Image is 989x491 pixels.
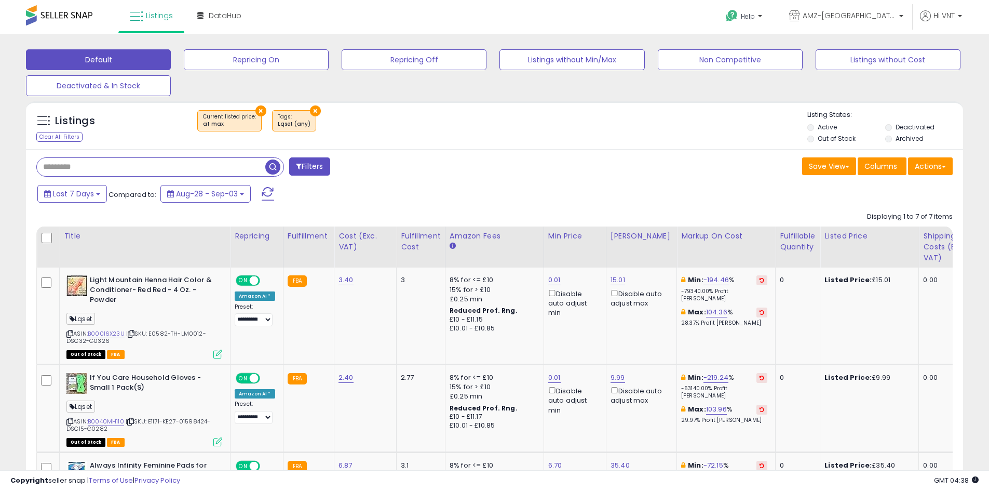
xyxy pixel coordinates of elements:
div: % [681,405,767,424]
button: × [255,105,266,116]
span: Current listed price : [203,113,256,128]
strong: Copyright [10,475,48,485]
b: Listed Price: [824,460,872,470]
span: Columns [864,161,897,171]
div: £9.99 [824,373,911,382]
div: Fulfillable Quantity [780,231,816,253]
div: % [681,461,767,480]
a: 0.01 [548,275,561,285]
div: £15.01 [824,275,911,285]
b: Listed Price: [824,373,872,382]
span: OFF [259,374,275,383]
small: FBA [288,275,307,287]
div: Title [64,231,226,242]
div: Clear All Filters [36,132,83,142]
p: -63140.00% Profit [PERSON_NAME] [681,385,767,400]
div: 0 [780,461,812,470]
div: Repricing [235,231,279,242]
b: Min: [688,460,703,470]
button: Filters [289,157,330,176]
div: £0.25 min [450,392,536,401]
a: Terms of Use [89,475,133,485]
div: Shipping Costs (Exc. VAT) [923,231,977,263]
div: Cost (Exc. VAT) [338,231,392,253]
button: Deactivated & In Stock [26,75,171,96]
a: B00016X23U [88,329,125,338]
b: Min: [688,373,703,382]
img: 61KU7EPi5ML._SL40_.jpg [66,275,87,296]
a: 104.36 [706,307,727,317]
div: 0.00 [923,461,973,470]
span: ON [237,276,250,285]
small: Amazon Fees. [450,242,456,251]
span: AMZ-[GEOGRAPHIC_DATA] [803,10,896,21]
span: Hi VNT [933,10,955,21]
b: Max: [688,404,706,414]
div: 15% for > £10 [450,285,536,295]
th: The percentage added to the cost of goods (COGS) that forms the calculator for Min & Max prices. [677,227,776,268]
span: | SKU: E1171-KE27-01598424-DSC15-G0282 [66,417,211,433]
span: Help [741,12,755,21]
span: FBA [107,350,125,359]
button: Repricing On [184,49,329,70]
button: Actions [908,157,953,175]
div: Displaying 1 to 7 of 7 items [867,212,953,222]
div: £10 - £11.15 [450,315,536,324]
p: -79340.00% Profit [PERSON_NAME] [681,288,767,302]
label: Active [818,123,837,131]
div: % [681,308,767,327]
span: 2025-09-11 04:38 GMT [934,475,979,485]
p: Listing States: [807,110,963,120]
button: Listings without Min/Max [499,49,644,70]
button: Last 7 Days [37,185,107,203]
span: Last 7 Days [53,189,94,199]
b: If You Care Household Gloves - Small 1 Pack(S) [90,373,216,395]
div: £35.40 [824,461,911,470]
div: £0.25 min [450,295,536,304]
img: 517hhnXeaRL._SL40_.jpg [66,461,87,482]
a: 2.40 [338,373,354,383]
div: Disable auto adjust min [548,385,598,415]
div: £10.01 - £10.85 [450,324,536,333]
div: Min Price [548,231,602,242]
div: 0 [780,275,812,285]
div: 0 [780,373,812,382]
div: Amazon AI * [235,389,275,399]
button: Non Competitive [658,49,803,70]
b: Light Mountain Henna Hair Color & Conditioner- Red Red - 4 Oz. - Powder [90,275,216,307]
div: Fulfillment [288,231,330,242]
small: FBA [288,373,307,384]
span: Listings [146,10,173,21]
p: 29.97% Profit [PERSON_NAME] [681,417,767,424]
button: Save View [802,157,856,175]
div: 8% for <= £10 [450,373,536,382]
small: FBA [288,461,307,472]
i: Get Help [725,9,738,22]
div: Disable auto adjust max [611,288,669,308]
span: ON [237,374,250,383]
a: Help [717,2,773,34]
div: 8% for <= £10 [450,461,536,470]
button: × [310,105,321,116]
div: Disable auto adjust max [611,385,669,405]
div: Amazon AI * [235,291,275,301]
div: £10.01 - £10.85 [450,421,536,430]
a: 9.99 [611,373,625,383]
span: All listings that are currently out of stock and unavailable for purchase on Amazon [66,350,105,359]
div: £10 - £11.17 [450,413,536,421]
a: -194.46 [703,275,729,285]
span: Tags : [278,113,310,128]
span: | SKU: E0582-TH-LM0012-DSC32-G0326 [66,329,206,345]
div: % [681,275,767,302]
div: seller snap | | [10,476,180,486]
span: Aug-28 - Sep-03 [176,189,238,199]
div: Amazon Fees [450,231,539,242]
div: Preset: [235,401,275,424]
a: 0.01 [548,373,561,383]
label: Deactivated [896,123,934,131]
div: Lqset (any) [278,121,310,128]
a: Hi VNT [920,10,962,34]
b: Max: [688,307,706,317]
a: 103.96 [706,404,727,415]
button: Columns [858,157,906,175]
